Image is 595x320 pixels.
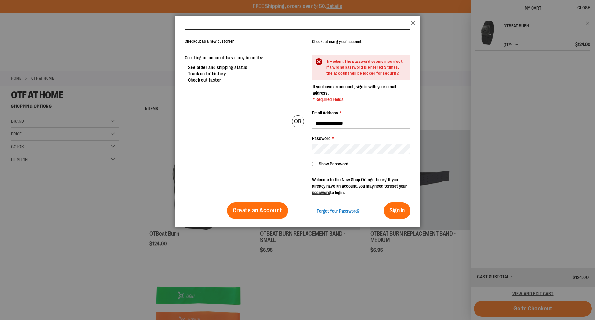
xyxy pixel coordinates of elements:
[233,207,282,214] span: Create an Account
[317,208,360,214] a: Forgot Your Password?
[326,59,404,76] div: Try again. The password seems incorrect. If a wrong password is entered 3 times, the account will...
[312,40,362,44] strong: Checkout using your account
[319,161,348,166] span: Show Password
[317,208,360,214] span: Forgot Your Password?
[185,39,234,44] strong: Checkout as a new customer
[188,64,288,70] li: See order and shipping status
[312,110,338,115] span: Email Address
[312,136,330,141] span: Password
[292,115,304,127] div: or
[227,202,288,219] a: Create an Account
[313,84,396,96] span: If you have an account, sign in with your email address.
[188,77,288,83] li: Check out faster
[389,207,405,214] span: Sign In
[312,184,407,195] a: reset your password
[185,55,288,61] p: Creating an account has many benefits:
[384,202,410,219] button: Sign In
[188,70,288,77] li: Track order history
[313,96,410,103] span: * Required Fields
[312,177,410,196] p: Welcome to the New Shop Orangetheory! If you already have an account, you may need to to login.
